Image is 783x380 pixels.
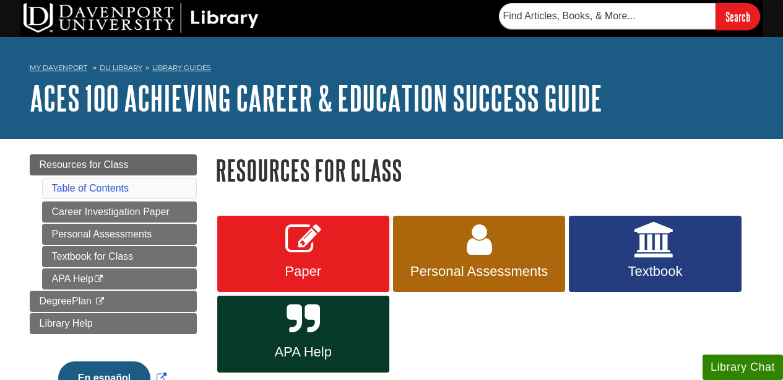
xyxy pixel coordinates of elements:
a: ACES 100 Achieving Career & Education Success Guide [30,79,602,117]
a: My Davenport [30,63,87,73]
a: Textbook for Class [42,246,197,267]
a: Library Help [30,313,197,334]
span: DegreePlan [40,296,92,306]
a: APA Help [217,296,389,373]
a: DU Library [100,63,142,72]
span: Paper [227,263,380,280]
h1: Resources for Class [215,154,754,186]
button: Library Chat [703,355,783,380]
a: Personal Assessments [393,216,565,293]
a: Library Guides [152,63,211,72]
span: Personal Assessments [402,263,556,280]
span: Textbook [578,263,732,280]
img: DU Library [24,3,259,33]
input: Find Articles, Books, & More... [499,3,716,29]
a: Textbook [569,216,741,293]
nav: breadcrumb [30,60,754,79]
a: Table of Contents [52,183,129,193]
a: Paper [217,216,389,293]
a: APA Help [42,268,197,289]
span: Resources for Class [40,159,129,170]
a: Career Investigation Paper [42,201,197,223]
a: Personal Assessments [42,224,197,245]
span: APA Help [227,344,380,360]
form: Searches DU Library's articles, books, and more [499,3,760,30]
input: Search [716,3,760,30]
i: This link opens in a new window [94,298,105,306]
a: DegreePlan [30,291,197,312]
span: Library Help [40,318,93,329]
i: This link opens in a new window [93,275,104,283]
a: Resources for Class [30,154,197,175]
